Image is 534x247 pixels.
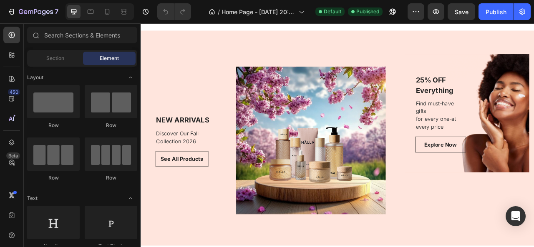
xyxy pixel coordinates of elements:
span: Toggle open [124,71,137,84]
span: Published [356,8,379,15]
div: Open Intercom Messenger [506,206,526,226]
span: Default [324,8,341,15]
input: Search Sections & Elements [27,27,137,43]
p: 25% OFF Everything [350,65,413,92]
img: Alt Image [121,55,312,243]
button: 7 [3,3,62,20]
div: Row [27,122,80,129]
span: Home Page - [DATE] 20:51:15 [222,7,295,16]
p: Find must-have gifts for every one-at every price [350,97,413,137]
a: Explore Now [349,144,414,164]
div: 450 [8,89,20,95]
div: Row [27,174,80,182]
span: / [218,7,220,16]
div: Beta [6,152,20,159]
span: Text [27,195,38,202]
button: Save [448,3,475,20]
div: Publish [486,7,506,16]
span: Element [100,55,119,62]
div: Row [85,174,137,182]
div: Row [85,122,137,129]
span: Section [46,55,64,62]
div: Undo/Redo [157,3,191,20]
span: Save [455,8,469,15]
p: 7 [55,7,58,17]
button: Publish [479,3,514,20]
span: Layout [27,74,43,81]
span: Toggle open [124,192,137,205]
iframe: Design area [141,23,534,247]
div: Explore Now [360,149,402,159]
